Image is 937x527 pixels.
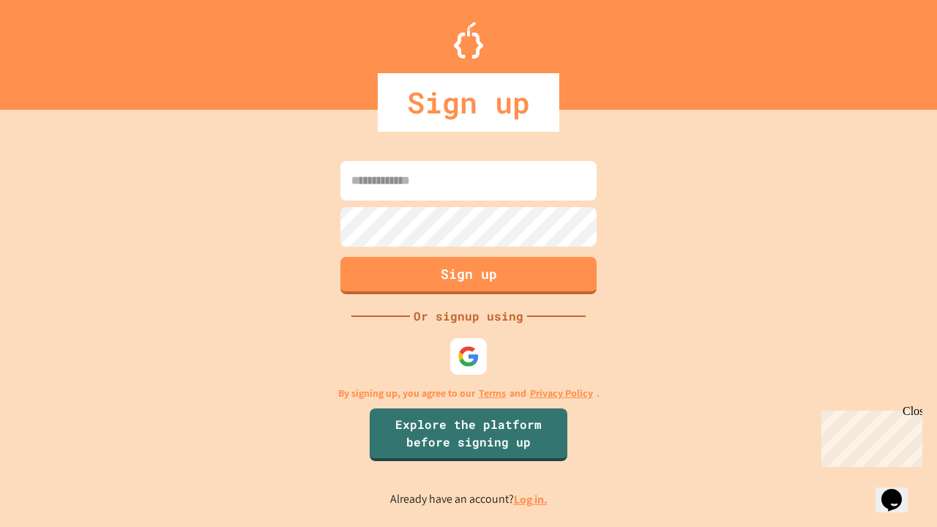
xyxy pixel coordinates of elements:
[530,386,593,401] a: Privacy Policy
[370,408,567,461] a: Explore the platform before signing up
[390,490,548,509] p: Already have an account?
[6,6,101,93] div: Chat with us now!Close
[514,492,548,507] a: Log in.
[410,307,527,325] div: Or signup using
[876,468,922,512] iframe: chat widget
[458,345,479,367] img: google-icon.svg
[815,405,922,467] iframe: chat widget
[378,73,559,132] div: Sign up
[340,257,597,294] button: Sign up
[454,22,483,59] img: Logo.svg
[479,386,506,401] a: Terms
[338,386,600,401] p: By signing up, you agree to our and .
